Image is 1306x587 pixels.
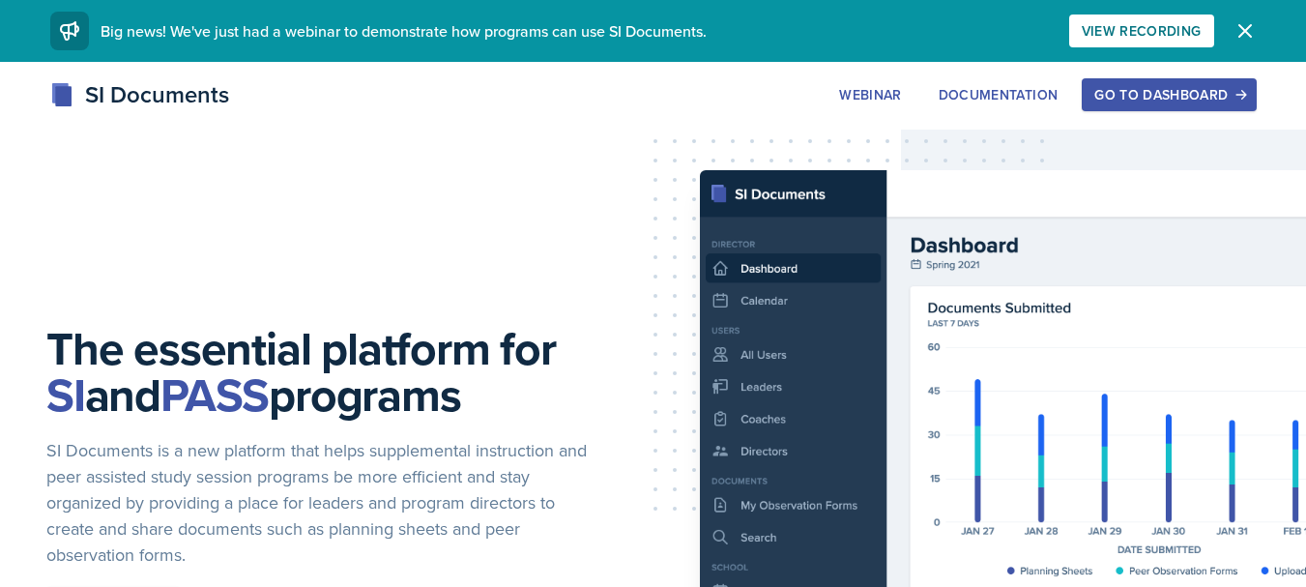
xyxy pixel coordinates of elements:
[50,77,229,112] div: SI Documents
[827,78,914,111] button: Webinar
[1069,15,1214,47] button: View Recording
[1082,78,1256,111] button: Go to Dashboard
[1082,23,1202,39] div: View Recording
[839,87,901,103] div: Webinar
[101,20,707,42] span: Big news! We've just had a webinar to demonstrate how programs can use SI Documents.
[1094,87,1243,103] div: Go to Dashboard
[926,78,1071,111] button: Documentation
[939,87,1059,103] div: Documentation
